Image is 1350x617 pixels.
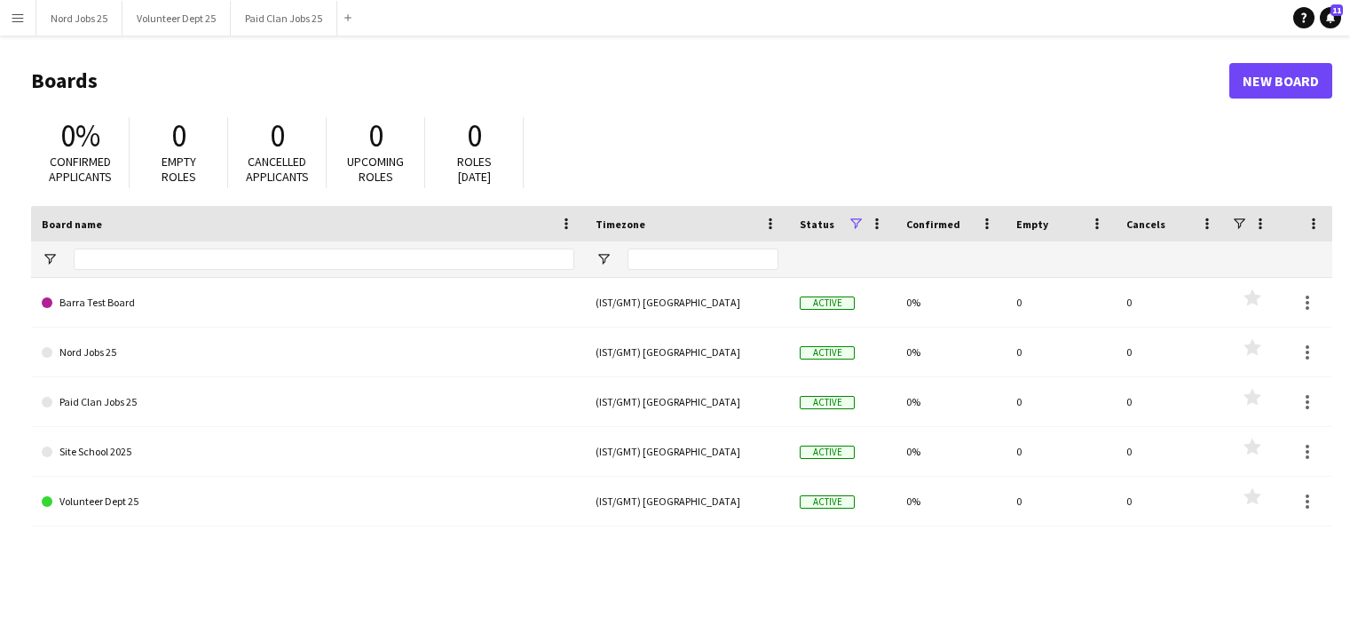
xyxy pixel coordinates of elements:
span: Cancels [1126,218,1165,231]
span: Confirmed applicants [49,154,112,185]
div: 0 [1116,278,1226,327]
span: Board name [42,218,102,231]
input: Timezone Filter Input [628,249,778,270]
div: 0% [896,278,1006,327]
div: (IST/GMT) [GEOGRAPHIC_DATA] [585,377,789,426]
h1: Boards [31,67,1229,94]
div: 0% [896,477,1006,526]
button: Volunteer Dept 25 [122,1,231,36]
div: 0 [1006,477,1116,526]
a: Site School 2025 [42,427,574,477]
button: Nord Jobs 25 [36,1,122,36]
a: New Board [1229,63,1332,99]
span: Active [800,495,855,509]
span: 0 [270,116,285,155]
span: 11 [1330,4,1343,16]
div: 0 [1116,427,1226,476]
div: 0% [896,427,1006,476]
div: 0 [1116,328,1226,376]
div: 0 [1116,377,1226,426]
span: Empty roles [162,154,196,185]
span: Cancelled applicants [246,154,309,185]
span: 0 [467,116,482,155]
a: Nord Jobs 25 [42,328,574,377]
span: Active [800,446,855,459]
span: Active [800,297,855,310]
div: (IST/GMT) [GEOGRAPHIC_DATA] [585,477,789,526]
div: 0 [1006,278,1116,327]
button: Paid Clan Jobs 25 [231,1,337,36]
div: 0 [1006,427,1116,476]
button: Open Filter Menu [596,251,612,267]
input: Board name Filter Input [74,249,574,270]
span: 0 [171,116,186,155]
div: (IST/GMT) [GEOGRAPHIC_DATA] [585,328,789,376]
button: Open Filter Menu [42,251,58,267]
span: Status [800,218,834,231]
a: Barra Test Board [42,278,574,328]
div: (IST/GMT) [GEOGRAPHIC_DATA] [585,427,789,476]
span: Empty [1016,218,1048,231]
div: 0 [1006,377,1116,426]
div: 0% [896,377,1006,426]
span: Upcoming roles [347,154,404,185]
a: 11 [1320,7,1341,28]
span: Confirmed [906,218,960,231]
span: Active [800,396,855,409]
div: (IST/GMT) [GEOGRAPHIC_DATA] [585,278,789,327]
span: 0 [368,116,383,155]
span: Active [800,346,855,360]
a: Volunteer Dept 25 [42,477,574,526]
div: 0% [896,328,1006,376]
span: Roles [DATE] [457,154,492,185]
span: 0% [60,116,100,155]
div: 0 [1116,477,1226,526]
a: Paid Clan Jobs 25 [42,377,574,427]
span: Timezone [596,218,645,231]
div: 0 [1006,328,1116,376]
